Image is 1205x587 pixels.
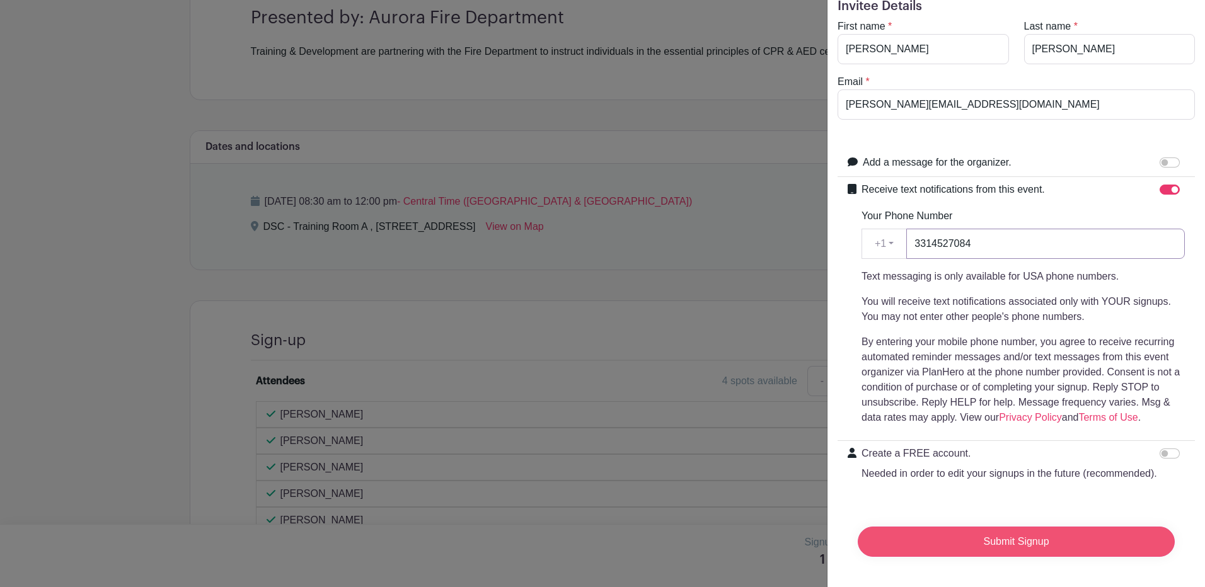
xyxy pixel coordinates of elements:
p: Needed in order to edit your signups in the future (recommended). [862,466,1157,481]
a: Terms of Use [1078,412,1138,423]
label: Your Phone Number [862,208,952,224]
p: You will receive text notifications associated only with YOUR signups. You may not enter other pe... [862,294,1185,324]
label: Receive text notifications from this event. [862,182,1045,197]
p: Text messaging is only available for USA phone numbers. [862,269,1185,284]
label: Email [838,74,863,89]
label: Add a message for the organizer. [863,155,1012,170]
button: +1 [862,229,907,259]
label: Last name [1024,19,1071,34]
p: By entering your mobile phone number, you agree to receive recurring automated reminder messages ... [862,334,1185,425]
label: First name [838,19,885,34]
p: Create a FREE account. [862,446,1157,461]
a: Privacy Policy [999,412,1062,423]
input: Submit Signup [858,527,1175,557]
